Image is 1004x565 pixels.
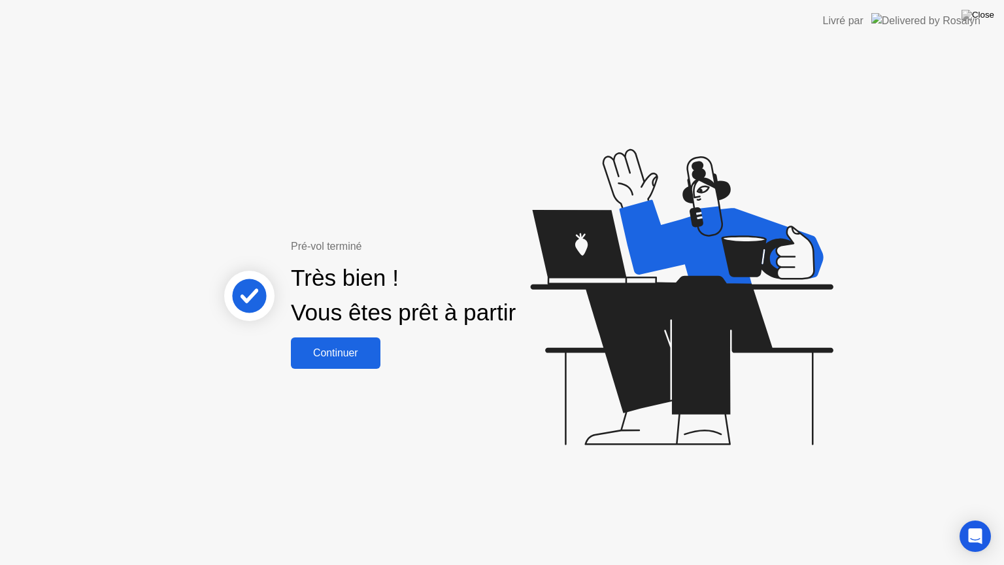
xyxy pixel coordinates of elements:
[291,337,380,369] button: Continuer
[823,13,863,29] div: Livré par
[295,347,376,359] div: Continuer
[960,521,991,552] div: Open Intercom Messenger
[962,10,994,20] img: Close
[291,239,561,254] div: Pré-vol terminé
[291,261,516,330] div: Très bien ! Vous êtes prêt à partir
[871,13,980,28] img: Delivered by Rosalyn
